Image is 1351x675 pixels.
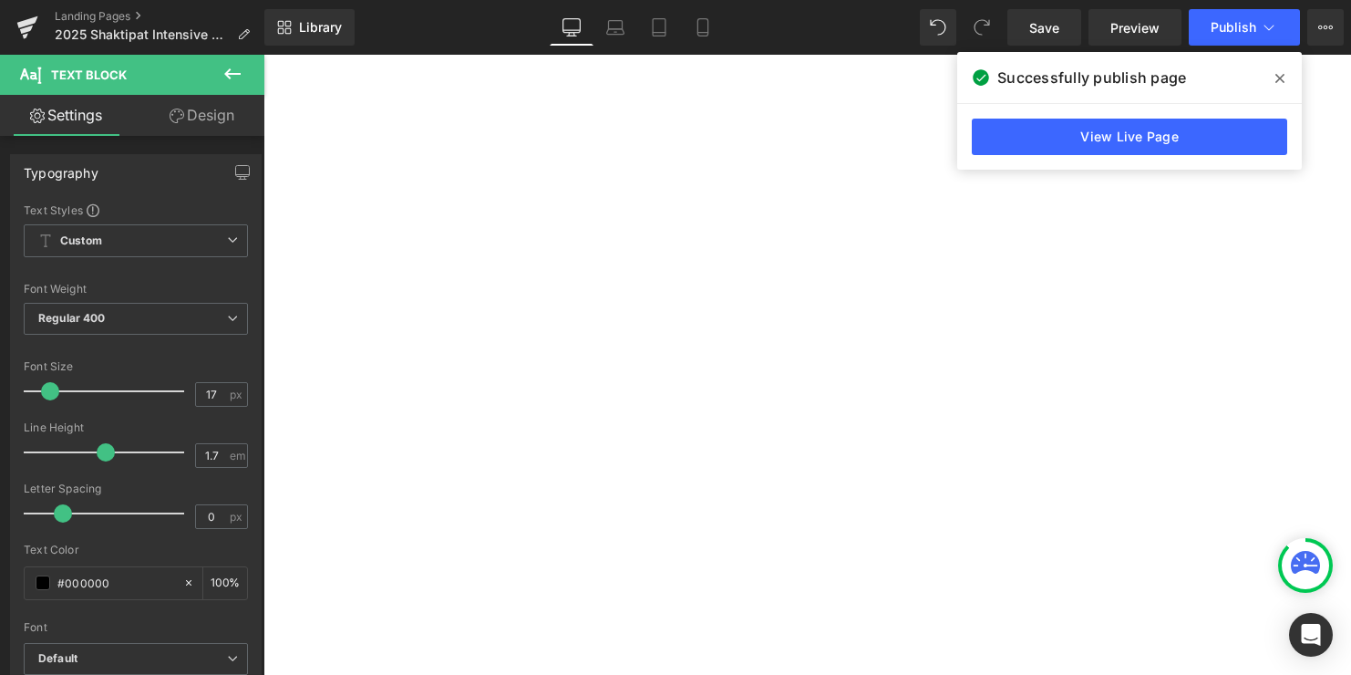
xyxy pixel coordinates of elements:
a: Design [136,95,268,136]
span: Successfully publish page [997,67,1186,88]
a: Mobile [681,9,725,46]
a: Desktop [550,9,593,46]
b: Regular 400 [38,311,106,325]
span: 2025 Shaktipat Intensive Landing [55,27,230,42]
span: px [230,389,245,400]
button: More [1307,9,1344,46]
b: Custom [60,234,102,249]
button: Redo [964,9,1000,46]
div: Line Height [24,421,248,434]
a: Landing Pages [55,9,264,24]
span: Library [299,19,342,36]
a: View Live Page [972,119,1287,155]
span: Publish [1211,20,1256,35]
button: Undo [920,9,956,46]
div: Font Size [24,360,248,373]
div: % [203,567,247,599]
input: Color [57,573,174,593]
div: Letter Spacing [24,483,248,495]
span: Preview [1110,18,1160,37]
a: New Library [264,9,355,46]
div: Typography [24,155,98,181]
div: Open Intercom Messenger [1289,613,1333,657]
a: Preview [1088,9,1181,46]
div: Text Color [24,544,248,556]
a: Laptop [593,9,637,46]
button: Publish [1189,9,1300,46]
span: Text Block [51,67,127,82]
span: em [230,450,245,462]
a: Tablet [637,9,681,46]
i: Default [38,651,77,667]
span: px [230,511,245,523]
div: Font Weight [24,283,248,296]
div: Text Styles [24,202,248,217]
div: Font [24,621,248,634]
span: Save [1029,18,1059,37]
